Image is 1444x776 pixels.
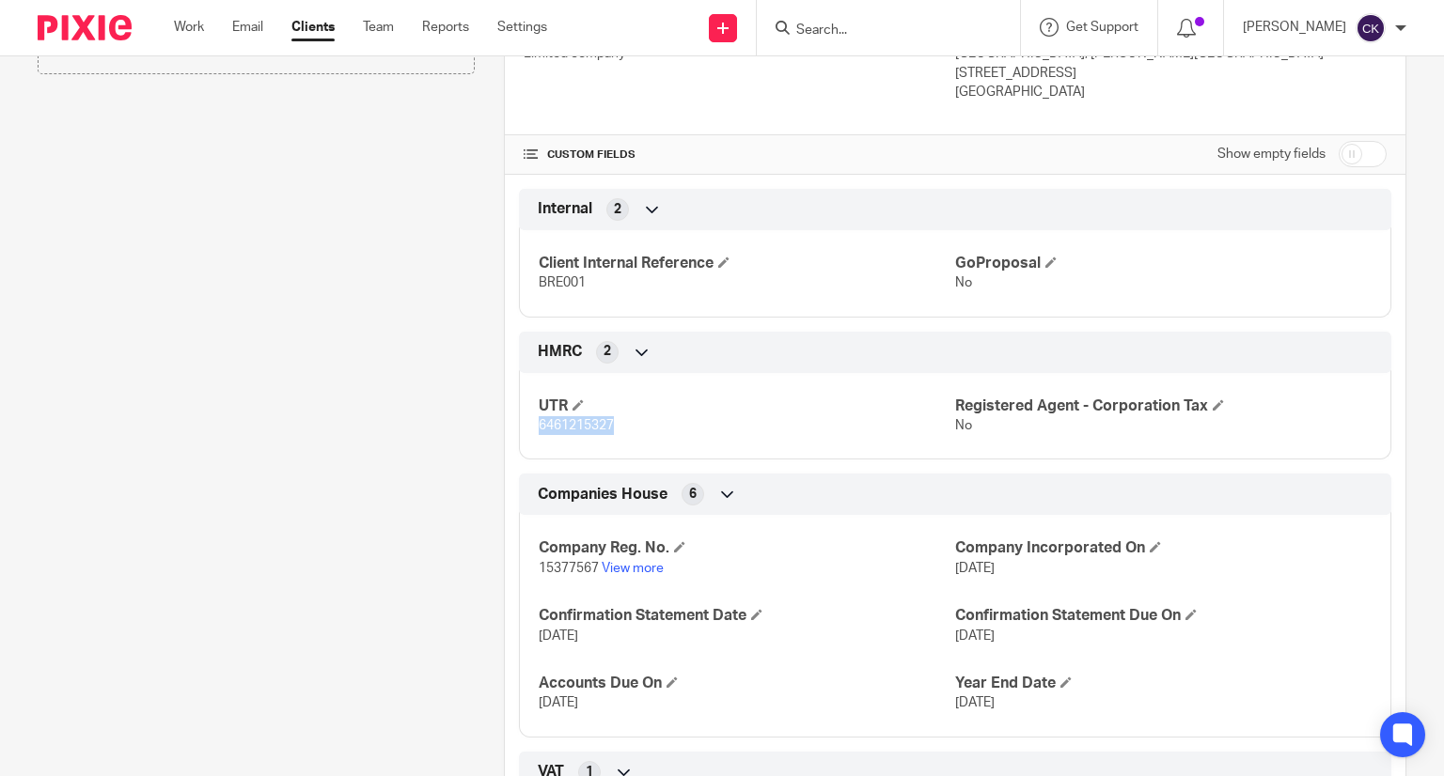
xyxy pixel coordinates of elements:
p: [GEOGRAPHIC_DATA] [955,83,1387,101]
span: 15377567 [539,562,599,575]
span: 6461215327 [539,419,614,432]
h4: Confirmation Statement Due On [955,606,1372,626]
span: Get Support [1066,21,1138,34]
h4: CUSTOM FIELDS [524,147,955,163]
h4: Accounts Due On [539,674,955,693]
a: Settings [497,18,547,37]
span: No [955,419,972,432]
span: [DATE] [955,696,995,709]
a: Clients [291,18,335,37]
h4: Client Internal Reference [539,254,955,273]
span: [DATE] [539,629,578,643]
span: [DATE] [539,696,578,709]
span: Companies House [538,485,667,504]
span: 6 [689,485,697,504]
h4: Year End Date [955,674,1372,693]
input: Search [794,23,964,39]
p: [PERSON_NAME] [1243,18,1346,37]
h4: Company Reg. No. [539,538,955,558]
a: Reports [422,18,469,37]
label: Show empty fields [1217,145,1326,163]
a: Work [174,18,204,37]
span: BRE001 [539,276,586,289]
h4: UTR [539,396,955,416]
h4: Registered Agent - Corporation Tax [955,396,1372,416]
p: [STREET_ADDRESS] [955,64,1387,83]
h4: GoProposal [955,254,1372,273]
span: 2 [604,342,611,361]
span: HMRC [538,342,582,362]
span: Internal [538,199,592,219]
img: Pixie [38,15,132,40]
span: [DATE] [955,562,995,575]
a: Email [232,18,263,37]
a: Team [363,18,394,37]
h4: Confirmation Statement Date [539,606,955,626]
span: 2 [614,200,621,219]
img: svg%3E [1356,13,1386,43]
a: View more [602,562,664,575]
span: No [955,276,972,289]
span: [DATE] [955,629,995,643]
h4: Company Incorporated On [955,538,1372,558]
